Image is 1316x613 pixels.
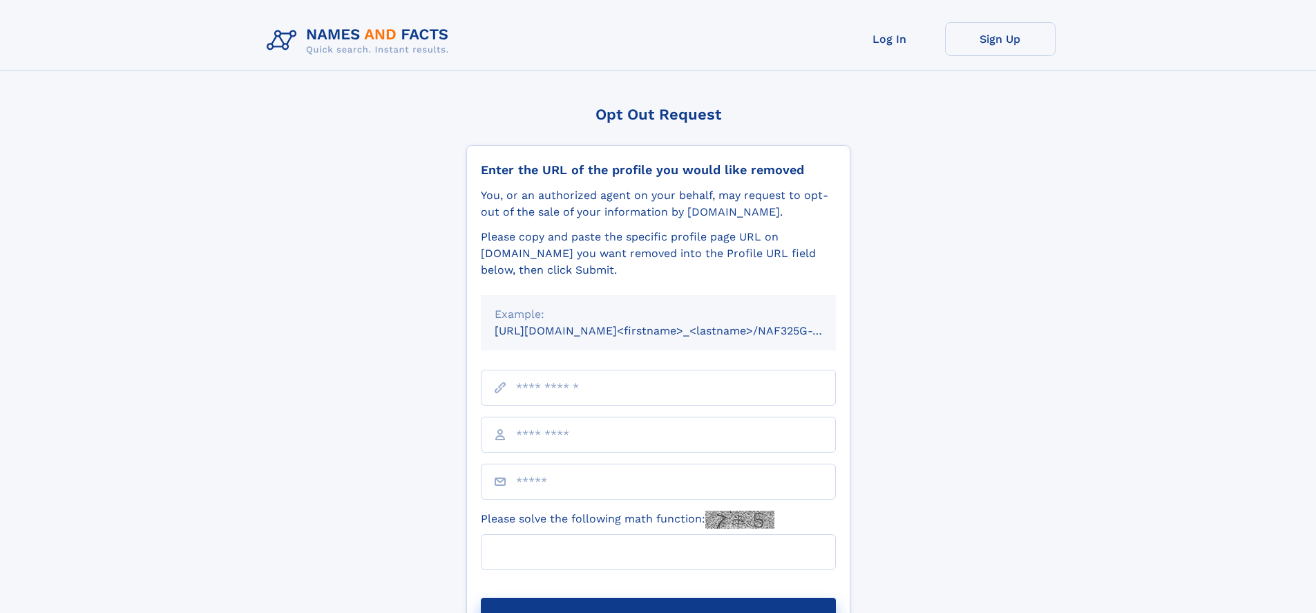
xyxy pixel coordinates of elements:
[481,162,836,178] div: Enter the URL of the profile you would like removed
[481,187,836,220] div: You, or an authorized agent on your behalf, may request to opt-out of the sale of your informatio...
[481,511,774,529] label: Please solve the following math function:
[466,106,850,123] div: Opt Out Request
[481,229,836,279] div: Please copy and paste the specific profile page URL on [DOMAIN_NAME] you want removed into the Pr...
[261,22,460,59] img: Logo Names and Facts
[495,324,862,337] small: [URL][DOMAIN_NAME]<firstname>_<lastname>/NAF325G-xxxxxxxx
[495,306,822,323] div: Example:
[945,22,1056,56] a: Sign Up
[835,22,945,56] a: Log In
